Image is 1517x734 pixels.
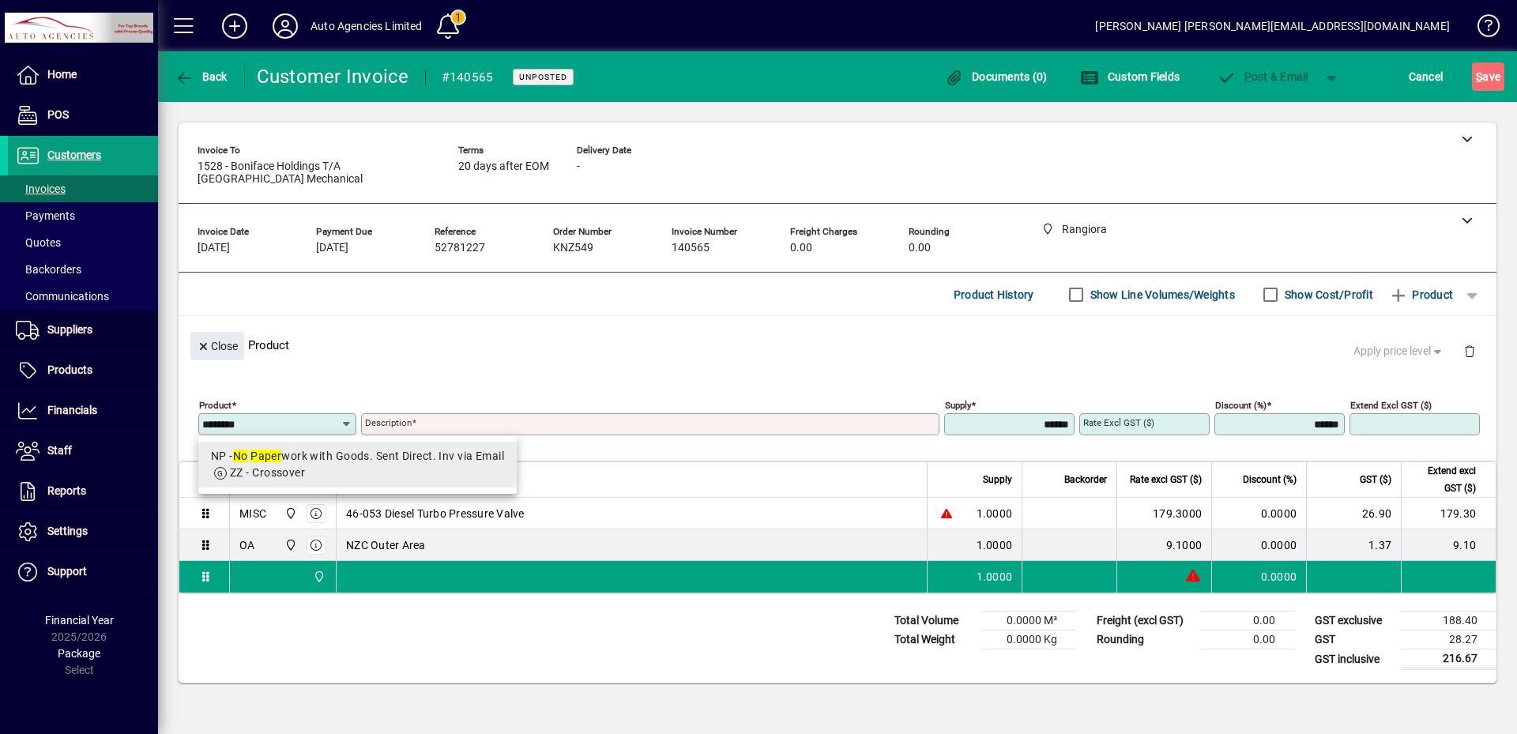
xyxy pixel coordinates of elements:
a: Financials [8,391,158,431]
div: Product [179,316,1496,374]
span: Cancel [1409,64,1444,89]
td: 0.0000 Kg [981,630,1076,649]
div: Auto Agencies Limited [311,13,423,39]
span: KNZ549 [553,242,593,254]
span: [DATE] [316,242,348,254]
td: 26.90 [1306,498,1401,529]
mat-option: NP - No Paperwork with Goods. Sent Direct. Inv via Email [198,442,517,487]
mat-label: Discount (%) [1215,400,1267,411]
span: 46-053 Diesel Turbo Pressure Valve [346,506,525,521]
div: 9.1000 [1127,537,1202,553]
span: Customers [47,149,101,161]
a: Backorders [8,256,158,283]
em: Paper [250,450,281,462]
span: Back [175,70,228,83]
span: Backorders [16,263,81,276]
a: Products [8,351,158,390]
a: Payments [8,202,158,229]
td: 179.30 [1401,498,1496,529]
app-page-header-button: Back [158,62,245,91]
button: Custom Fields [1076,62,1184,91]
td: 0.00 [1199,630,1294,649]
mat-label: Description [365,417,412,428]
mat-label: Product [199,400,232,411]
span: 1.0000 [977,537,1013,553]
td: 0.00 [1199,612,1294,630]
span: Unposted [519,72,567,82]
td: Rounding [1089,630,1199,649]
td: 28.27 [1402,630,1496,649]
span: Rate excl GST ($) [1130,471,1202,488]
span: Package [58,647,100,660]
span: NZC Outer Area [346,537,426,553]
button: Product History [947,280,1041,309]
span: Documents (0) [945,70,1048,83]
span: Discount (%) [1243,471,1297,488]
span: Rangiora [309,568,327,585]
span: 1528 - Boniface Holdings T/A [GEOGRAPHIC_DATA] Mechanical [198,160,435,186]
a: Suppliers [8,311,158,350]
span: Close [197,333,238,359]
button: Save [1472,62,1504,91]
button: Cancel [1405,62,1447,91]
span: 1.0000 [977,569,1013,585]
div: OA [239,537,255,553]
span: ZZ - Crossover [230,466,305,479]
a: Knowledge Base [1466,3,1497,55]
span: Rangiora [280,536,299,554]
span: Financial Year [45,614,114,627]
span: Supply [983,471,1012,488]
td: Total Weight [886,630,981,649]
td: GST inclusive [1307,649,1402,669]
span: Apply price level [1353,343,1445,359]
td: 0.0000 M³ [981,612,1076,630]
button: Back [171,62,232,91]
span: 0.00 [909,242,931,254]
div: #140565 [442,65,494,90]
span: P [1244,70,1252,83]
div: NP - work with Goods. Sent Direct. Inv via Email [211,448,504,465]
button: Documents (0) [941,62,1052,91]
span: 140565 [672,242,710,254]
td: Total Volume [886,612,981,630]
span: 0.00 [790,242,812,254]
span: ost & Email [1217,70,1308,83]
span: POS [47,108,69,121]
span: Settings [47,525,88,537]
button: Apply price level [1347,337,1451,366]
span: Custom Fields [1080,70,1180,83]
span: Rangiora [280,505,299,522]
td: 1.37 [1306,529,1401,561]
td: 0.0000 [1211,498,1306,529]
span: Reports [47,484,86,497]
button: Delete [1451,332,1489,370]
span: Payments [16,209,75,222]
td: 0.0000 [1211,561,1306,593]
a: Communications [8,283,158,310]
span: 52781227 [435,242,485,254]
mat-label: Extend excl GST ($) [1350,400,1432,411]
button: Add [209,12,260,40]
span: Financials [47,404,97,416]
td: Freight (excl GST) [1089,612,1199,630]
mat-label: Supply [945,400,971,411]
button: Post & Email [1209,62,1316,91]
span: Staff [47,444,72,457]
span: Support [47,565,87,578]
span: Suppliers [47,323,92,336]
div: [PERSON_NAME] [PERSON_NAME][EMAIL_ADDRESS][DOMAIN_NAME] [1095,13,1450,39]
a: Quotes [8,229,158,256]
button: Profile [260,12,311,40]
div: 179.3000 [1127,506,1202,521]
span: [DATE] [198,242,230,254]
span: Extend excl GST ($) [1411,462,1476,497]
div: Customer Invoice [257,64,409,89]
span: 20 days after EOM [458,160,549,173]
span: Communications [16,290,109,303]
a: Staff [8,431,158,471]
span: Quotes [16,236,61,249]
td: 9.10 [1401,529,1496,561]
td: 188.40 [1402,612,1496,630]
label: Show Cost/Profit [1282,287,1373,303]
mat-label: Rate excl GST ($) [1083,417,1154,428]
